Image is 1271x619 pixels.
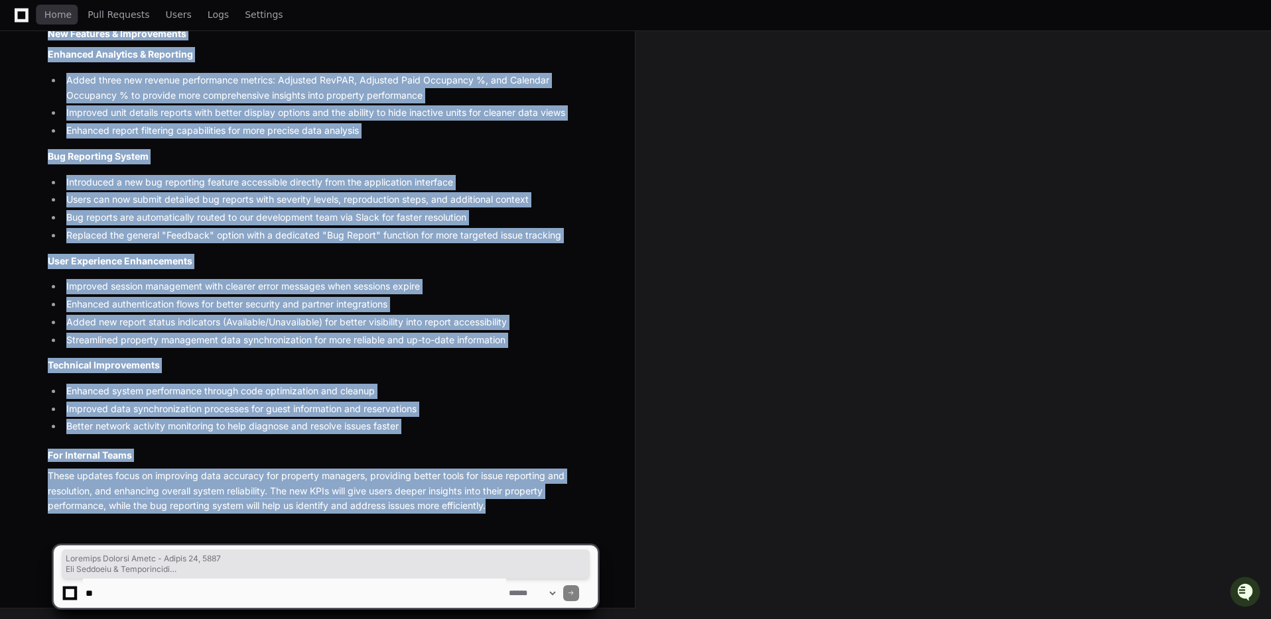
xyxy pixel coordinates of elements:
span: Loremips Dolorsi Ametc - Adipis 24, 5887 Eli Seddoeiu & Temporincidi Utlabore Etdolorem & Aliquae... [66,553,586,575]
div: We're available if you need us! [60,112,182,123]
button: See all [206,142,241,158]
img: Robert Klasen [13,165,34,196]
img: 8294786374016_798e290d9caffa94fd1d_72.jpg [28,99,52,123]
li: Enhanced system performance through code optimization and cleanup [62,384,598,399]
li: Streamlined property management data synchronization for more reliable and up-to-date information [62,333,598,348]
li: Bug reports are automatically routed to our development team via Slack for faster resolution [62,210,598,225]
img: 1756235613930-3d25f9e4-fa56-45dd-b3ad-e072dfbd1548 [27,178,37,189]
div: Welcome [13,53,241,74]
li: Replaced the general "Feedback" option with a dedicated "Bug Report" function for more targeted i... [62,228,598,243]
iframe: Open customer support [1229,575,1264,611]
li: Added three new revenue performance metrics: Adjusted RevPAR, Adjusted Paid Occupancy %, and Cale... [62,73,598,103]
span: Home [44,11,72,19]
span: [DATE] [117,178,145,188]
div: Past conversations [13,144,89,155]
a: Powered byPylon [94,207,161,217]
p: These updates focus on improving data accuracy for property managers, providing better tools for ... [48,469,598,514]
li: Introduced a new bug reporting feature accessible directly from the application interface [62,175,598,190]
span: Users [166,11,192,19]
li: Added new report status indicators (Available/Unavailable) for better visibility into report acce... [62,315,598,330]
span: Pull Requests [88,11,149,19]
li: Enhanced authentication flows for better security and partner integrations [62,297,598,312]
li: Enhanced report filtering capabilities for more precise data analysis [62,123,598,139]
span: [PERSON_NAME] [41,178,107,188]
button: Start new chat [226,103,241,119]
li: Users can now submit detailed bug reports with severity levels, reproduction steps, and additiona... [62,192,598,207]
li: Improved data synchronization processes for guest information and reservations [62,402,598,417]
strong: Technical Improvements [48,359,160,370]
h3: For Internal Teams [48,449,598,462]
img: 1756235613930-3d25f9e4-fa56-45dd-b3ad-e072dfbd1548 [13,99,37,123]
li: Improved session management with clearer error messages when sessions expire [62,279,598,294]
span: Settings [245,11,283,19]
h3: New Features & Improvements [48,27,598,40]
strong: User Experience Enhancements [48,255,192,266]
strong: Bug Reporting System [48,150,149,162]
span: • [110,178,115,188]
div: Start new chat [60,99,218,112]
img: PlayerZero [13,13,40,40]
span: Pylon [132,207,161,217]
span: Logs [208,11,229,19]
strong: Enhanced Analytics & Reporting [48,48,193,60]
li: Better network activity monitoring to help diagnose and resolve issues faster [62,419,598,434]
li: Improved unit details reports with better display options and the ability to hide inactive units ... [62,105,598,121]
